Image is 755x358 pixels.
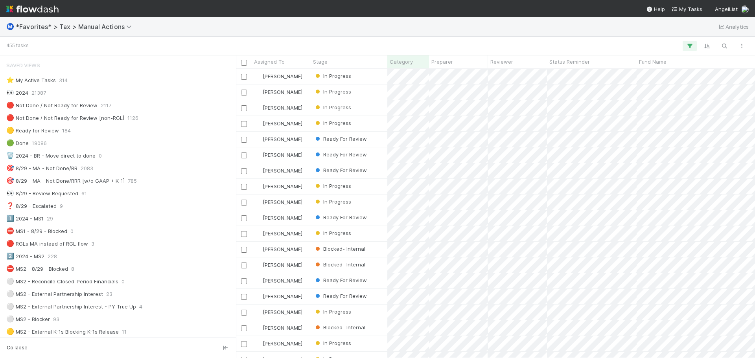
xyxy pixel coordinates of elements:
[241,168,247,174] input: Toggle Row Selected
[70,226,74,236] span: 0
[314,151,367,158] span: Ready For Review
[6,2,59,16] img: logo-inverted-e16ddd16eac7371096b0.svg
[6,140,14,146] span: 🟢
[255,73,261,79] img: avatar_cfa6ccaa-c7d9-46b3-b608-2ec56ecf97ad.png
[122,277,125,286] span: 0
[255,120,261,127] img: avatar_711f55b7-5a46-40da-996f-bc93b6b86381.png
[255,88,302,96] div: [PERSON_NAME]
[671,5,702,13] a: My Tasks
[263,73,302,79] span: [PERSON_NAME]
[6,277,118,286] div: MS2 - Reconcile Closed-Period Financials
[255,245,302,253] div: [PERSON_NAME]
[6,101,98,110] div: Not Done / Not Ready for Review
[314,261,365,268] div: Blocked- Internal
[6,253,14,259] span: 2️⃣
[6,88,28,98] div: 2024
[101,101,111,110] span: 2117
[255,293,261,299] img: avatar_e41e7ae5-e7d9-4d8d-9f56-31b0d7a2f4fd.png
[255,119,302,127] div: [PERSON_NAME]
[99,151,102,161] span: 0
[255,199,261,205] img: avatar_711f55b7-5a46-40da-996f-bc93b6b86381.png
[6,42,29,49] small: 455 tasks
[128,176,137,186] span: 785
[241,294,247,300] input: Toggle Row Selected
[263,309,302,315] span: [PERSON_NAME]
[6,152,14,159] span: 🗑️
[31,88,46,98] span: 21387
[6,327,119,337] div: MS2 - External K-1s Blocking K-1s Release
[6,278,14,285] span: ⚪
[6,138,29,148] div: Done
[48,252,57,261] span: 228
[241,247,247,253] input: Toggle Row Selected
[549,58,590,66] span: Status Reminder
[314,120,351,126] span: In Progress
[6,252,44,261] div: 2024 - MS2
[6,289,103,299] div: MS2 - External Partnership Interest
[6,176,125,186] div: 8/29 - MA - Not Done/RRR [w/o GAAP + K-1]
[314,277,367,283] span: Ready For Review
[255,183,261,189] img: avatar_711f55b7-5a46-40da-996f-bc93b6b86381.png
[255,246,261,252] img: avatar_66854b90-094e-431f-b713-6ac88429a2b8.png
[255,230,261,237] img: avatar_66854b90-094e-431f-b713-6ac88429a2b8.png
[6,316,14,322] span: ⚪
[314,136,367,142] span: Ready For Review
[263,152,302,158] span: [PERSON_NAME]
[255,182,302,190] div: [PERSON_NAME]
[6,75,56,85] div: My Active Tasks
[241,105,247,111] input: Toggle Row Selected
[6,23,14,30] span: Ⓜ️
[6,226,67,236] div: MS1 - 8/29 - Blocked
[314,261,365,268] span: Blocked- Internal
[255,167,302,174] div: [PERSON_NAME]
[314,167,367,173] span: Ready For Review
[314,308,351,316] div: In Progress
[241,184,247,190] input: Toggle Row Selected
[255,309,261,315] img: avatar_e41e7ae5-e7d9-4d8d-9f56-31b0d7a2f4fd.png
[16,23,136,31] span: *Favorites* > Tax > Manual Actions
[314,213,367,221] div: Ready For Review
[639,58,667,66] span: Fund Name
[314,293,367,299] span: Ready For Review
[6,202,14,209] span: ❓
[6,239,88,249] div: RGLs MA instead of RGL flow
[314,73,351,79] span: In Progress
[81,163,93,173] span: 2083
[255,198,302,206] div: [PERSON_NAME]
[241,90,247,95] input: Toggle Row Selected
[314,198,351,206] div: In Progress
[255,277,261,284] img: avatar_e41e7ae5-e7d9-4d8d-9f56-31b0d7a2f4fd.png
[241,341,247,347] input: Toggle Row Selected
[6,240,14,247] span: 🔴
[255,229,302,237] div: [PERSON_NAME]
[6,302,136,312] div: MS2 - External Partnership Interest - PY True Up
[390,58,413,66] span: Category
[6,290,14,297] span: ⚪
[81,189,87,198] span: 61
[263,183,302,189] span: [PERSON_NAME]
[241,310,247,316] input: Toggle Row Selected
[255,324,302,332] div: [PERSON_NAME]
[6,314,50,324] div: MS2 - Blocker
[6,163,77,173] div: 8/29 - MA - Not Done/RR
[314,135,367,143] div: Ready For Review
[6,57,40,73] span: Saved Views
[255,340,261,347] img: avatar_d45d11ee-0024-4901-936f-9df0a9cc3b4e.png
[314,340,351,346] span: In Progress
[263,167,302,174] span: [PERSON_NAME]
[106,289,112,299] span: 23
[62,126,71,136] span: 184
[241,74,247,80] input: Toggle Row Selected
[6,114,14,121] span: 🔴
[255,325,261,331] img: avatar_711f55b7-5a46-40da-996f-bc93b6b86381.png
[32,138,47,148] span: 19086
[741,6,749,13] img: avatar_cfa6ccaa-c7d9-46b3-b608-2ec56ecf97ad.png
[314,245,365,253] div: Blocked- Internal
[6,151,96,161] div: 2024 - BR - Move direct to done
[241,121,247,127] input: Toggle Row Selected
[263,246,302,252] span: [PERSON_NAME]
[47,214,53,224] span: 29
[255,167,261,174] img: avatar_e41e7ae5-e7d9-4d8d-9f56-31b0d7a2f4fd.png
